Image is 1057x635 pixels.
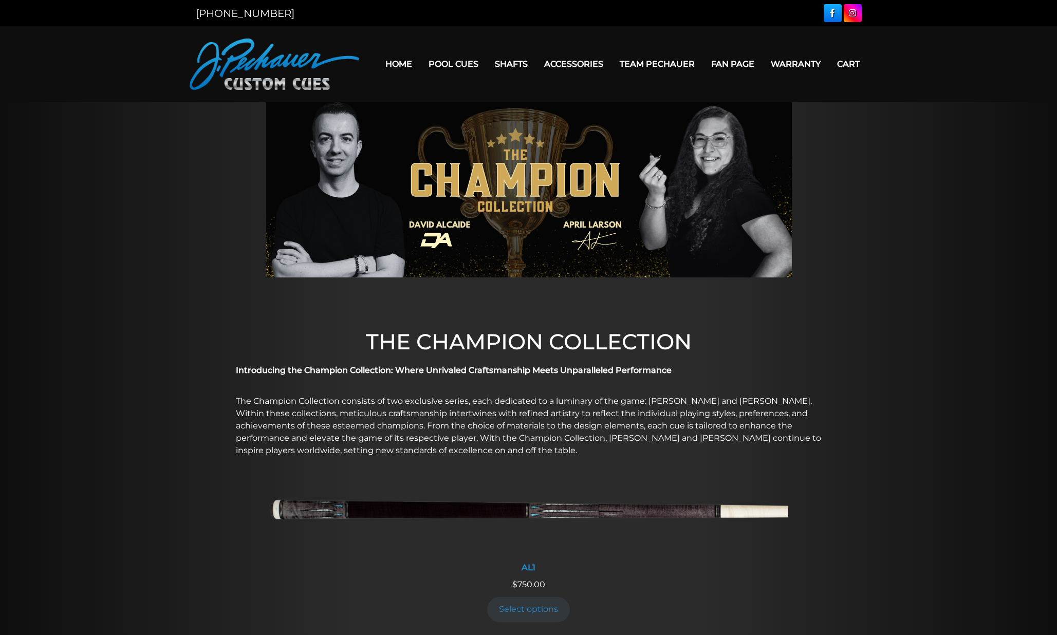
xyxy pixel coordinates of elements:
[536,51,611,77] a: Accessories
[487,51,536,77] a: Shafts
[487,597,570,622] a: Add to cart: “AL1”
[611,51,703,77] a: Team Pechauer
[269,563,788,572] div: AL1
[269,470,788,578] a: AL1 AL1
[196,7,294,20] a: [PHONE_NUMBER]
[512,580,545,589] span: 750.00
[703,51,763,77] a: Fan Page
[420,51,487,77] a: Pool Cues
[512,580,517,589] span: $
[269,470,788,556] img: AL1
[829,51,868,77] a: Cart
[236,395,822,457] p: The Champion Collection consists of two exclusive series, each dedicated to a luminary of the gam...
[763,51,829,77] a: Warranty
[236,365,672,375] strong: Introducing the Champion Collection: Where Unrivaled Craftsmanship Meets Unparalleled Performance
[190,39,359,90] img: Pechauer Custom Cues
[377,51,420,77] a: Home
